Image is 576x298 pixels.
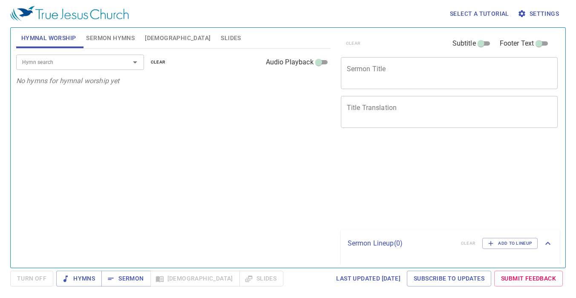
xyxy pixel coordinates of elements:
[129,56,141,68] button: Open
[488,240,532,247] span: Add to Lineup
[348,238,454,249] p: Sermon Lineup ( 0 )
[341,229,560,257] div: Sermon Lineup(0)clearAdd to Lineup
[56,271,102,286] button: Hymns
[266,57,314,67] span: Audio Playback
[446,6,513,22] button: Select a tutorial
[146,57,171,67] button: clear
[452,38,476,49] span: Subtitle
[501,273,556,284] span: Submit Feedback
[151,58,166,66] span: clear
[407,271,491,286] a: Subscribe to Updates
[516,6,562,22] button: Settings
[336,273,400,284] span: Last updated [DATE]
[86,33,135,43] span: Sermon Hymns
[108,273,144,284] span: Sermon
[519,9,559,19] span: Settings
[101,271,150,286] button: Sermon
[63,273,95,284] span: Hymns
[145,33,210,43] span: [DEMOGRAPHIC_DATA]
[333,271,404,286] a: Last updated [DATE]
[10,6,129,21] img: True Jesus Church
[482,238,538,249] button: Add to Lineup
[414,273,484,284] span: Subscribe to Updates
[500,38,534,49] span: Footer Text
[450,9,509,19] span: Select a tutorial
[221,33,241,43] span: Slides
[337,137,516,226] iframe: from-child
[494,271,563,286] a: Submit Feedback
[16,77,120,85] i: No hymns for hymnal worship yet
[21,33,76,43] span: Hymnal Worship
